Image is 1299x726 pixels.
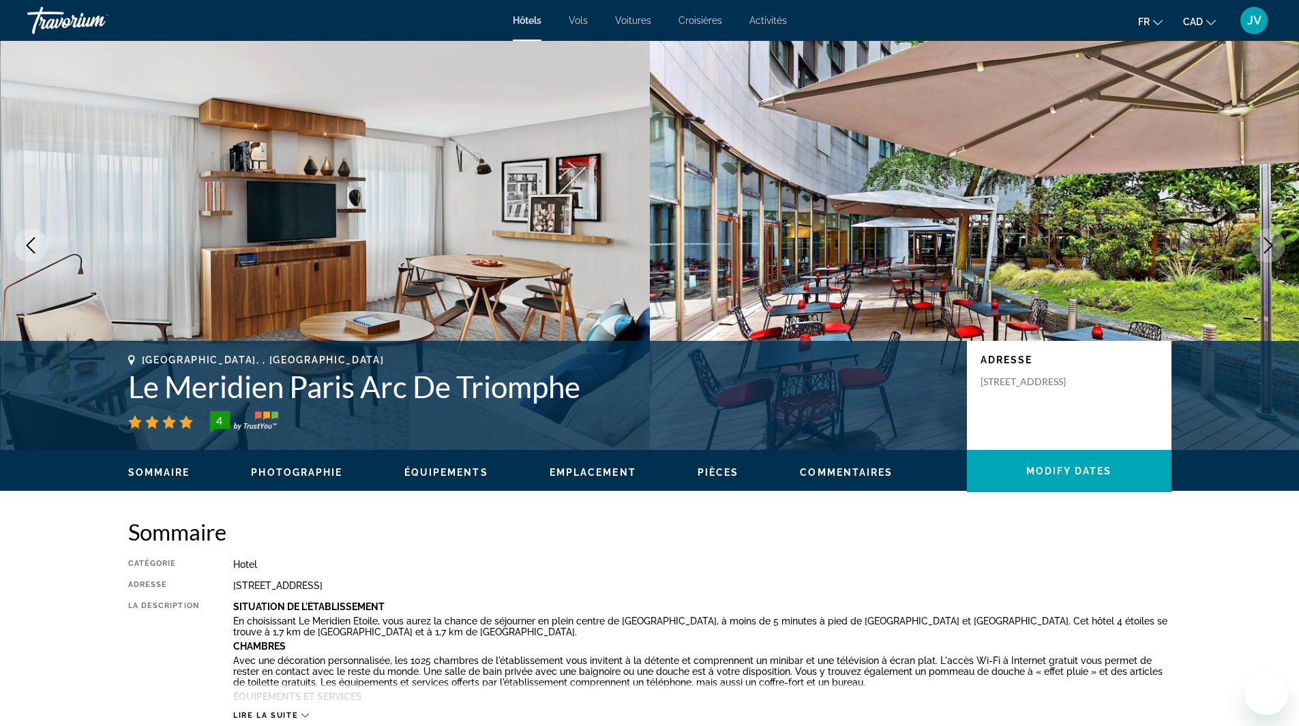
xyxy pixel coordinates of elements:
button: Sommaire [128,466,190,479]
a: Activités [749,15,787,26]
div: Adresse [128,580,199,591]
span: JV [1247,14,1261,27]
button: Next image [1251,228,1285,262]
div: Hotel [233,559,1171,570]
span: Sommaire [128,467,190,478]
h1: Le Meridien Paris Arc De Triomphe [128,369,953,404]
span: Pièces [698,467,739,478]
button: Previous image [14,228,48,262]
a: Croisières [678,15,722,26]
b: Situation De L'établissement [233,601,385,612]
img: TrustYou guest rating badge [210,411,278,433]
span: [GEOGRAPHIC_DATA], , [GEOGRAPHIC_DATA] [142,354,385,365]
iframe: Bouton de lancement de la fenêtre de messagerie [1244,671,1288,715]
span: CAD [1183,16,1203,27]
p: Avec une décoration personnalisée, les 1025 chambres de l'établissement vous invitent à la détent... [233,655,1171,688]
span: Emplacement [550,467,636,478]
span: Modify Dates [1026,466,1111,477]
button: User Menu [1236,6,1272,35]
h2: Sommaire [128,518,1171,545]
p: [STREET_ADDRESS] [981,376,1090,388]
span: Photographie [251,467,342,478]
a: Travorium [27,3,164,38]
a: Voitures [615,15,651,26]
span: Commentaires [800,467,893,478]
p: En choisissant Le Meridien Etoile, vous aurez la chance de séjourner en plein centre de [GEOGRAPH... [233,616,1171,637]
div: Catégorie [128,559,199,570]
button: Pièces [698,466,739,479]
a: Hôtels [513,15,541,26]
div: [STREET_ADDRESS] [233,580,1171,591]
button: Modify Dates [967,450,1171,492]
div: La description [128,601,199,704]
button: Emplacement [550,466,636,479]
p: Adresse [981,354,1158,365]
button: Photographie [251,466,342,479]
span: Lire la suite [233,711,298,720]
button: Équipements [404,466,488,479]
button: Change language [1138,12,1163,31]
div: 4 [206,412,233,429]
span: fr [1138,16,1150,27]
b: Chambres [233,641,286,652]
button: Change currency [1183,12,1216,31]
a: Vols [569,15,588,26]
button: Commentaires [800,466,893,479]
span: Équipements [404,467,488,478]
button: Lire la suite [233,710,309,721]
